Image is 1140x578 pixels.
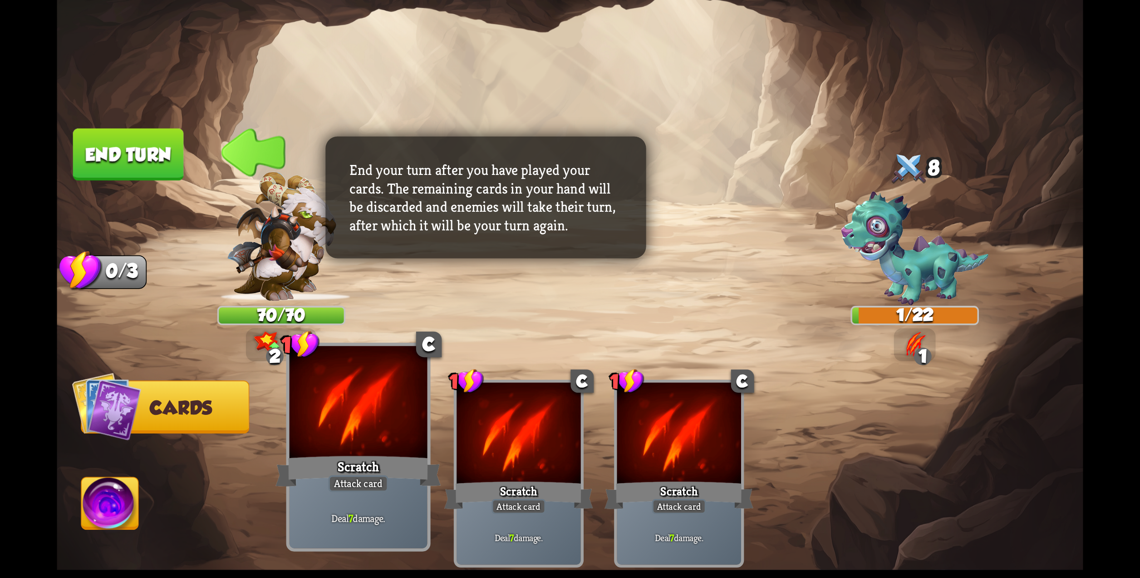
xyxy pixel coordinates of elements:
[59,249,103,291] img: Stamina_Icon.png
[570,369,594,393] div: C
[449,368,484,394] div: 1
[150,398,212,419] span: Cards
[254,332,280,354] img: Bonus_Damage_Icon.png
[72,372,142,441] img: Cards_Icon.png
[293,511,424,525] p: Deal damage.
[81,380,249,433] button: Cards
[850,149,979,190] div: 8
[444,478,593,512] div: Scratch
[281,330,320,359] div: 1
[902,332,928,358] img: Wound.png
[349,160,622,234] p: End your turn after you have played your cards. The remaining cards in your hand will be discarde...
[491,499,545,514] div: Attack card
[852,308,978,324] div: 1/22
[82,478,139,535] img: Ability_Icon.png
[349,511,353,525] b: 7
[275,453,441,489] div: Scratch
[510,532,514,544] b: 7
[226,172,336,301] img: Barbarian_Dragon.png
[670,532,674,544] b: 7
[81,255,147,289] div: 0/3
[652,499,706,514] div: Attack card
[328,475,388,492] div: Attack card
[841,192,988,306] img: Zombie_Dragon.png
[73,129,184,181] button: End turn
[914,348,932,365] div: 1
[460,532,578,544] p: Deal damage.
[416,332,442,358] div: C
[610,368,644,394] div: 1
[620,532,738,544] p: Deal damage.
[219,308,344,324] div: 70/70
[731,369,754,393] div: C
[604,478,753,512] div: Scratch
[266,348,284,365] div: 2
